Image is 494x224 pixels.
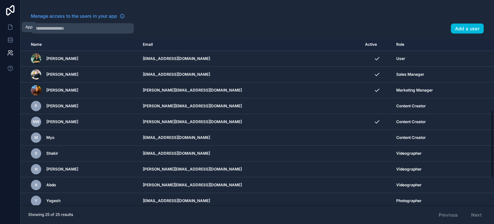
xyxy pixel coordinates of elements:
th: Name [21,39,139,51]
span: Shakir [46,151,58,156]
td: [EMAIL_ADDRESS][DOMAIN_NAME] [139,146,361,161]
span: Videographer [396,182,422,188]
span: Videographer [396,167,422,172]
td: [EMAIL_ADDRESS][DOMAIN_NAME] [139,130,361,146]
span: Content Creator [396,119,426,124]
span: N [35,167,38,172]
span: User [396,56,405,61]
th: Role [392,39,471,51]
td: [PERSON_NAME][EMAIL_ADDRESS][DOMAIN_NAME] [139,161,361,177]
span: Myo [46,135,54,140]
th: Email [139,39,361,51]
span: A [35,182,38,188]
span: [PERSON_NAME] [46,103,78,109]
span: Content Creator [396,103,426,109]
span: [PERSON_NAME] [46,88,78,93]
span: Abdo [46,182,56,188]
div: scrollable content [21,39,494,205]
td: [PERSON_NAME][EMAIL_ADDRESS][DOMAIN_NAME] [139,83,361,98]
td: [PERSON_NAME][EMAIL_ADDRESS][DOMAIN_NAME] [139,98,361,114]
span: Marketing Manager [396,88,433,93]
td: [EMAIL_ADDRESS][DOMAIN_NAME] [139,67,361,83]
span: Y [35,198,37,203]
span: [PERSON_NAME] [46,119,78,124]
th: Active [361,39,393,51]
a: Manage access to the users in your app [31,13,125,19]
div: App [25,24,32,30]
span: Yogesh [46,198,60,203]
span: M [34,135,38,140]
span: Photographer [396,198,422,203]
span: Videographer [396,151,422,156]
span: P [35,103,37,109]
span: Showing 25 of 25 results [28,212,73,217]
td: [EMAIL_ADDRESS][DOMAIN_NAME] [139,193,361,209]
td: [PERSON_NAME][EMAIL_ADDRESS][DOMAIN_NAME] [139,177,361,193]
span: [PERSON_NAME] [46,167,78,172]
span: S [35,151,37,156]
span: NW [33,119,40,124]
span: Manage access to the users in your app [31,13,117,19]
td: [EMAIL_ADDRESS][DOMAIN_NAME] [139,51,361,67]
span: [PERSON_NAME] [46,56,78,61]
button: Add a user [451,24,484,34]
td: [PERSON_NAME][EMAIL_ADDRESS][DOMAIN_NAME] [139,114,361,130]
span: Content Creator [396,135,426,140]
span: [PERSON_NAME] [46,72,78,77]
span: Sales Manager [396,72,424,77]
